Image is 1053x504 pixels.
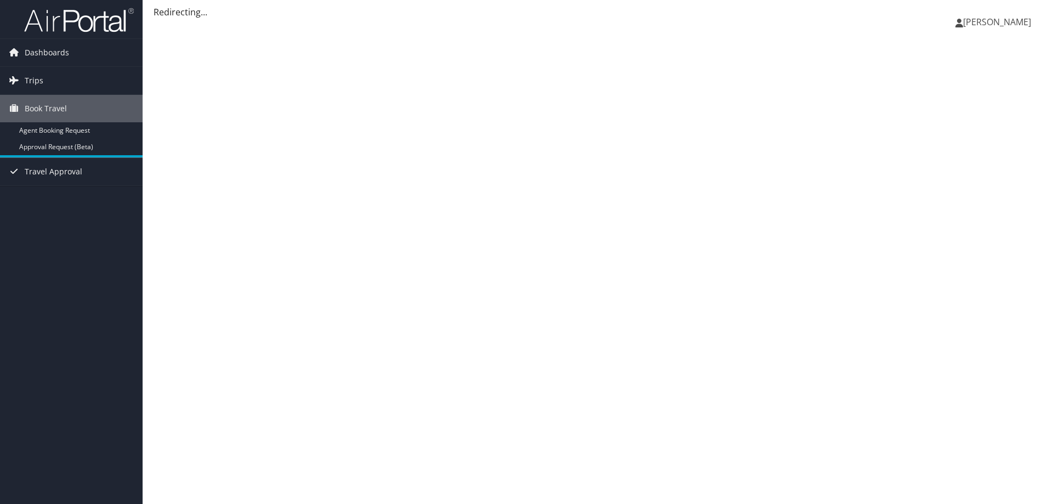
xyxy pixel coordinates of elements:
[25,39,69,66] span: Dashboards
[24,7,134,33] img: airportal-logo.png
[955,5,1042,38] a: [PERSON_NAME]
[154,5,1042,19] div: Redirecting...
[963,16,1031,28] span: [PERSON_NAME]
[25,67,43,94] span: Trips
[25,158,82,185] span: Travel Approval
[25,95,67,122] span: Book Travel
